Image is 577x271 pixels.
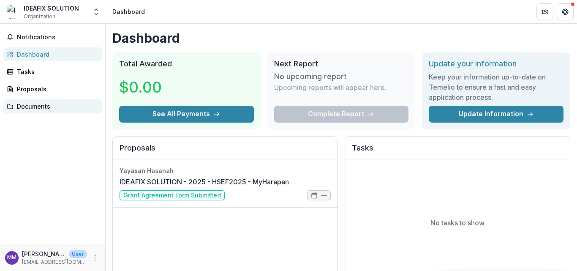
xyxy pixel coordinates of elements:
[109,5,148,18] nav: breadcrumb
[352,143,563,159] h2: Tasks
[120,177,289,187] a: IDEAFIX SOLUTION - 2025 - HSEF2025 - MyHarapan
[112,30,570,46] h1: Dashboard
[120,143,331,159] h2: Proposals
[429,59,563,68] h2: Update your information
[119,59,254,68] h2: Total Awarded
[7,255,16,260] div: Muhammad Zakiran Mahmud
[90,253,100,263] button: More
[3,82,102,96] a: Proposals
[112,7,145,16] div: Dashboard
[536,3,553,20] button: Partners
[3,47,102,61] a: Dashboard
[429,72,563,102] h3: Keep your information up-to-date on Temelio to ensure a fast and easy application process.
[17,102,95,111] div: Documents
[557,3,574,20] button: Get Help
[3,99,102,113] a: Documents
[274,82,386,93] p: Upcoming reports will appear here.
[3,65,102,79] a: Tasks
[17,85,95,93] div: Proposals
[90,3,102,20] button: Open entity switcher
[119,76,182,99] h3: $0.00
[24,13,55,20] span: Organization
[17,67,95,76] div: Tasks
[430,218,484,228] p: No tasks to show
[7,5,20,19] img: IDEAFIX SOLUTION
[3,30,102,44] button: Notifications
[17,34,98,41] span: Notifications
[22,258,87,266] p: [EMAIL_ADDRESS][DOMAIN_NAME]
[274,59,409,68] h2: Next Report
[429,106,563,123] a: Update Information
[17,50,95,59] div: Dashboard
[22,249,66,258] p: [PERSON_NAME]
[24,4,79,13] div: IDEAFIX SOLUTION
[119,106,254,123] button: See All Payments
[274,72,347,81] h3: No upcoming report
[69,250,87,258] p: User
